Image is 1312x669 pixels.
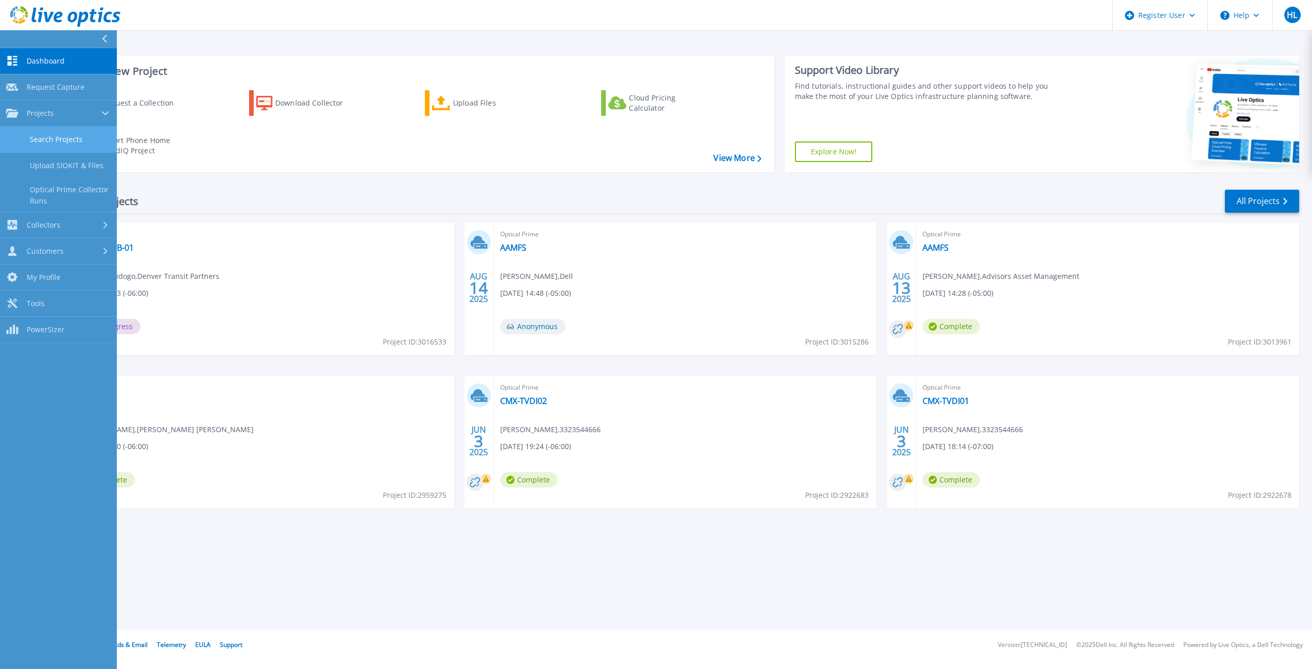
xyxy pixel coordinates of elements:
[500,271,573,282] span: [PERSON_NAME] , Dell
[922,229,1293,240] span: Optical Prime
[892,269,911,307] div: AUG 2025
[922,288,993,299] span: [DATE] 14:28 (-05:00)
[27,247,64,256] span: Customers
[27,220,60,230] span: Collectors
[922,271,1079,282] span: [PERSON_NAME] , Advisors Asset Management
[892,422,911,460] div: JUN 2025
[922,242,949,253] a: AAMFS
[795,64,1061,77] div: Support Video Library
[157,640,186,649] a: Telemetry
[922,382,1293,393] span: Optical Prime
[1228,490,1291,501] span: Project ID: 2922678
[500,441,571,452] span: [DATE] 19:24 (-06:00)
[1228,336,1291,348] span: Project ID: 3013961
[77,271,219,282] span: Fabrice Sawdogo , Denver Transit Partners
[275,93,357,113] div: Download Collector
[500,424,601,435] span: [PERSON_NAME] , 3323544666
[425,90,539,116] a: Upload Files
[27,299,45,308] span: Tools
[500,242,526,253] a: AAMFS
[629,93,711,113] div: Cloud Pricing Calculator
[195,640,211,649] a: EULA
[500,396,547,406] a: CMX-TVDI02
[249,90,363,116] a: Download Collector
[998,642,1067,648] li: Version: [TECHNICAL_ID]
[500,382,871,393] span: Optical Prime
[922,319,980,334] span: Complete
[1225,190,1299,213] a: All Projects
[27,325,65,334] span: PowerSizer
[1076,642,1174,648] li: © 2025 Dell Inc. All Rights Reserved
[500,319,565,334] span: Anonymous
[795,141,873,162] a: Explore Now!
[1183,642,1303,648] li: Powered by Live Optics, a Dell Technology
[77,229,448,240] span: Optical Prime
[469,422,488,460] div: JUN 2025
[77,382,448,393] span: Optical Prime
[805,336,869,348] span: Project ID: 3015286
[27,109,54,118] span: Projects
[77,424,254,435] span: [PERSON_NAME] , [PERSON_NAME] [PERSON_NAME]
[474,437,483,445] span: 3
[922,396,969,406] a: CMX-TVDI01
[27,56,65,66] span: Dashboard
[500,229,871,240] span: Optical Prime
[100,135,180,156] div: Import Phone Home CloudIQ Project
[453,93,535,113] div: Upload Files
[113,640,148,649] a: Ads & Email
[500,472,558,488] span: Complete
[795,81,1061,102] div: Find tutorials, instructional guides and other support videos to help you make the most of your L...
[469,269,488,307] div: AUG 2025
[1287,11,1297,19] span: HL
[27,273,60,282] span: My Profile
[73,90,187,116] a: Request a Collection
[220,640,242,649] a: Support
[469,283,488,292] span: 14
[922,472,980,488] span: Complete
[897,437,906,445] span: 3
[892,283,911,292] span: 13
[383,336,446,348] span: Project ID: 3016533
[922,424,1023,435] span: [PERSON_NAME] , 3323544666
[27,83,85,92] span: Request Capture
[805,490,869,501] span: Project ID: 2922683
[73,66,761,77] h3: Start a New Project
[601,90,715,116] a: Cloud Pricing Calculator
[922,441,993,452] span: [DATE] 18:14 (-07:00)
[102,93,184,113] div: Request a Collection
[383,490,446,501] span: Project ID: 2959275
[500,288,571,299] span: [DATE] 14:48 (-05:00)
[713,153,761,163] a: View More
